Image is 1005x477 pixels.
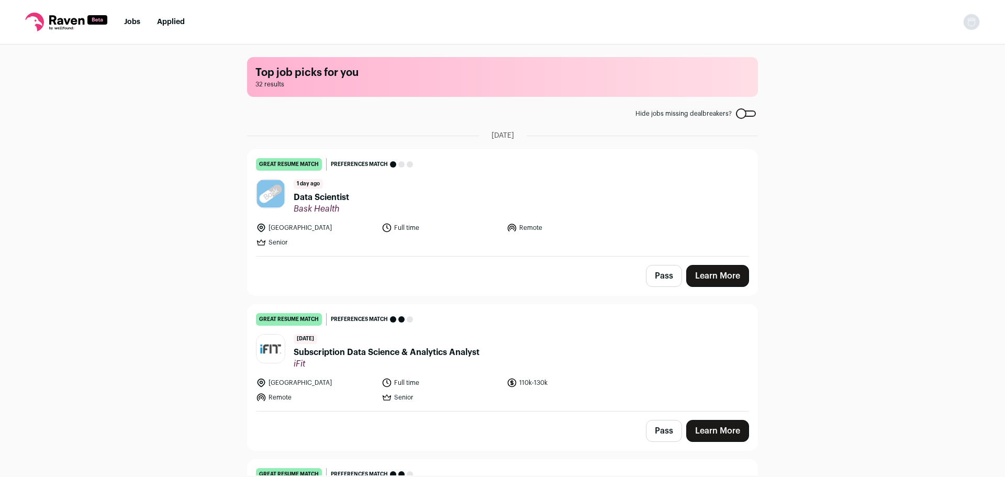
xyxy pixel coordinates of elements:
[124,18,140,26] a: Jobs
[646,420,682,442] button: Pass
[331,314,388,325] span: Preferences match
[686,420,749,442] a: Learn More
[492,130,514,141] span: [DATE]
[963,14,980,30] img: nopic.png
[255,80,750,88] span: 32 results
[507,223,626,233] li: Remote
[256,223,375,233] li: [GEOGRAPHIC_DATA]
[507,378,626,388] li: 110k-130k
[294,179,323,189] span: 1 day ago
[256,378,375,388] li: [GEOGRAPHIC_DATA]
[256,335,285,363] img: 42cd948037cd7cdd23e20312c632f0f5fd2c6bb5c10fd5bc74bdc8b2298e1c2b.jpg
[294,204,349,214] span: Bask Health
[294,191,349,204] span: Data Scientist
[382,378,501,388] li: Full time
[382,223,501,233] li: Full time
[248,305,757,411] a: great resume match Preferences match [DATE] Subscription Data Science & Analytics Analyst iFit [G...
[256,237,375,248] li: Senior
[157,18,185,26] a: Applied
[382,392,501,403] li: Senior
[256,392,375,403] li: Remote
[255,65,750,80] h1: Top job picks for you
[331,159,388,170] span: Preferences match
[256,158,322,171] div: great resume match
[686,265,749,287] a: Learn More
[646,265,682,287] button: Pass
[248,150,757,256] a: great resume match Preferences match 1 day ago Data Scientist Bask Health [GEOGRAPHIC_DATA] Full ...
[635,109,732,118] span: Hide jobs missing dealbreakers?
[294,359,479,369] span: iFit
[294,334,317,344] span: [DATE]
[963,14,980,30] button: Open dropdown
[256,180,285,208] img: f91d18544cabf8904011e8aa6f770c5b4c1707f22c27718b5514281f2f622147.jpg
[256,313,322,326] div: great resume match
[294,346,479,359] span: Subscription Data Science & Analytics Analyst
